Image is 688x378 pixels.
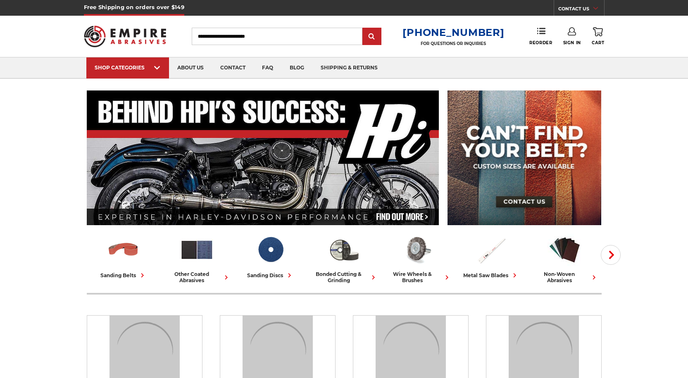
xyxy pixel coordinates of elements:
[254,57,281,78] a: faq
[106,233,140,267] img: Sanding Belts
[548,233,582,267] img: Non-woven Abrasives
[164,271,231,283] div: other coated abrasives
[180,233,214,267] img: Other Coated Abrasives
[87,90,439,225] img: Banner for an interview featuring Horsepower Inc who makes Harley performance upgrades featured o...
[529,40,552,45] span: Reorder
[327,233,361,267] img: Bonded Cutting & Grinding
[601,245,621,265] button: Next
[95,64,161,71] div: SHOP CATEGORIES
[563,40,581,45] span: Sign In
[100,271,147,280] div: sanding belts
[237,233,304,280] a: sanding discs
[253,233,288,267] img: Sanding Discs
[531,233,598,283] a: non-woven abrasives
[402,41,504,46] p: FOR QUESTIONS OR INQUIRIES
[531,271,598,283] div: non-woven abrasives
[311,233,378,283] a: bonded cutting & grinding
[448,90,601,225] img: promo banner for custom belts.
[592,27,604,45] a: Cart
[592,40,604,45] span: Cart
[474,233,508,267] img: Metal Saw Blades
[458,233,525,280] a: metal saw blades
[312,57,386,78] a: shipping & returns
[212,57,254,78] a: contact
[400,233,435,267] img: Wire Wheels & Brushes
[90,233,157,280] a: sanding belts
[311,271,378,283] div: bonded cutting & grinding
[364,29,380,45] input: Submit
[384,233,451,283] a: wire wheels & brushes
[169,57,212,78] a: about us
[247,271,294,280] div: sanding discs
[529,27,552,45] a: Reorder
[164,233,231,283] a: other coated abrasives
[463,271,519,280] div: metal saw blades
[402,26,504,38] a: [PHONE_NUMBER]
[558,4,604,16] a: CONTACT US
[84,20,167,52] img: Empire Abrasives
[384,271,451,283] div: wire wheels & brushes
[281,57,312,78] a: blog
